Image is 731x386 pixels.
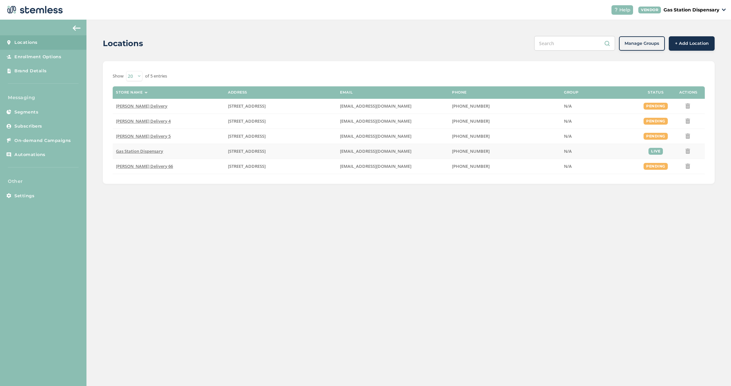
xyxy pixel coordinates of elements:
[648,90,664,95] label: Status
[14,193,34,199] span: Settings
[116,133,221,139] label: Hazel Delivery 5
[113,73,123,79] label: Show
[619,7,630,13] span: Help
[116,133,171,139] span: [PERSON_NAME] Delivery 5
[116,164,221,169] label: Hazel Delivery 66
[644,103,668,110] div: pending
[564,133,636,139] label: N/A
[14,137,71,144] span: On-demand Campaigns
[452,90,467,95] label: Phone
[340,103,445,109] label: arman91488@gmail.com
[228,118,333,124] label: 17523 Ventura Boulevard
[452,133,490,139] span: [PHONE_NUMBER]
[664,7,719,13] p: Gas Station Dispensary
[144,92,148,94] img: icon-sort-1e1d7615.svg
[103,38,143,49] h2: Locations
[644,133,668,140] div: pending
[14,151,46,158] span: Automations
[116,163,173,169] span: [PERSON_NAME] Delivery 66
[452,148,490,154] span: [PHONE_NUMBER]
[452,133,557,139] label: (818) 561-0790
[116,118,221,124] label: Hazel Delivery 4
[340,148,411,154] span: [EMAIL_ADDRESS][DOMAIN_NAME]
[228,148,266,154] span: [STREET_ADDRESS]
[340,90,353,95] label: Email
[625,40,659,47] span: Manage Groups
[340,118,411,124] span: [EMAIL_ADDRESS][DOMAIN_NAME]
[452,103,557,109] label: (818) 561-0790
[669,36,715,51] button: + Add Location
[145,73,167,79] label: of 5 entries
[116,118,171,124] span: [PERSON_NAME] Delivery 4
[675,40,709,47] span: + Add Location
[228,90,247,95] label: Address
[116,149,221,154] label: Gas Station Dispensary
[14,109,38,115] span: Segments
[14,123,42,130] span: Subscribers
[14,68,47,74] span: Brand Details
[116,90,142,95] label: Store name
[228,164,333,169] label: 17523 Ventura Boulevard
[564,103,636,109] label: N/A
[228,103,333,109] label: 17523 Ventura Boulevard
[534,36,615,51] input: Search
[73,26,81,31] img: icon-arrow-back-accent-c549486e.svg
[452,118,557,124] label: (818) 561-0790
[340,149,445,154] label: arman91488@gmail.com
[14,39,38,46] span: Locations
[638,7,661,13] div: VENDOR
[340,133,411,139] span: [EMAIL_ADDRESS][DOMAIN_NAME]
[672,86,705,99] th: Actions
[722,9,726,11] img: icon_down-arrow-small-66adaf34.svg
[452,164,557,169] label: (818) 561-0790
[116,103,221,109] label: Hazel Delivery
[648,148,663,155] div: live
[340,133,445,139] label: arman91488@gmail.com
[228,133,333,139] label: 17523 Ventura Boulevard
[564,149,636,154] label: N/A
[452,163,490,169] span: [PHONE_NUMBER]
[228,163,266,169] span: [STREET_ADDRESS]
[5,3,63,16] img: logo-dark-0685b13c.svg
[452,118,490,124] span: [PHONE_NUMBER]
[644,118,668,125] div: pending
[14,54,61,60] span: Enrollment Options
[644,163,668,170] div: pending
[619,36,665,51] button: Manage Groups
[228,103,266,109] span: [STREET_ADDRESS]
[340,164,445,169] label: arman91488@gmail.com
[116,103,167,109] span: [PERSON_NAME] Delivery
[340,163,411,169] span: [EMAIL_ADDRESS][DOMAIN_NAME]
[228,118,266,124] span: [STREET_ADDRESS]
[228,133,266,139] span: [STREET_ADDRESS]
[452,149,557,154] label: (818) 561-0790
[116,148,163,154] span: Gas Station Dispensary
[340,103,411,109] span: [EMAIL_ADDRESS][DOMAIN_NAME]
[698,355,731,386] iframe: Chat Widget
[564,164,636,169] label: N/A
[564,118,636,124] label: N/A
[564,90,579,95] label: Group
[340,118,445,124] label: arman91488@gmail.com
[452,103,490,109] span: [PHONE_NUMBER]
[614,8,618,12] img: icon-help-white-03924b79.svg
[228,149,333,154] label: 17523 Ventura Boulevard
